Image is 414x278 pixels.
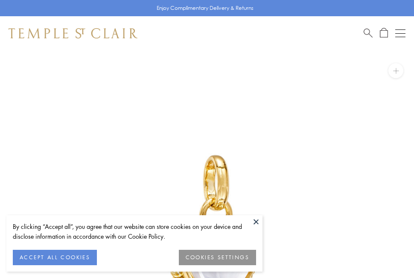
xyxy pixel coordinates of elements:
[9,28,137,38] img: Temple St. Clair
[364,28,373,38] a: Search
[376,242,405,269] iframe: Gorgias live chat messenger
[157,4,254,12] p: Enjoy Complimentary Delivery & Returns
[179,250,256,265] button: COOKIES SETTINGS
[13,250,97,265] button: ACCEPT ALL COOKIES
[380,28,388,38] a: Open Shopping Bag
[395,28,405,38] button: Open navigation
[13,222,256,241] div: By clicking “Accept all”, you agree that our website can store cookies on your device and disclos...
